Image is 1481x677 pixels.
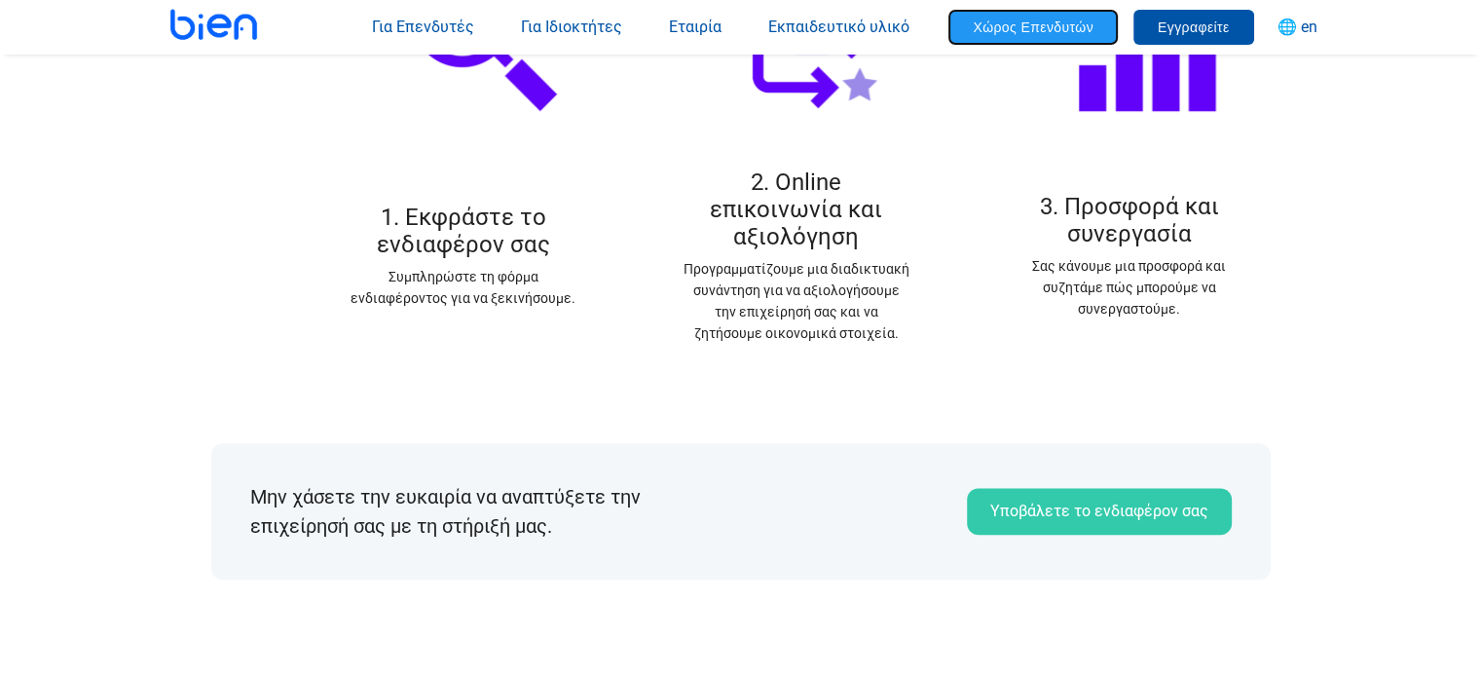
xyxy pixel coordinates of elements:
[1040,193,1219,247] font: 3. Προσφορά και συνεργασία
[948,10,1118,45] button: Χώρος Επενδυτών
[684,261,909,341] font: Προγραμματίζουμε μια διαδικτυακή συνάντηση για να αξιολογήσουμε την επιχείρησή σας και να ζητήσου...
[710,169,882,250] font: 2. Online επικοινωνία και αξιολόγηση
[669,18,722,36] span: Εταιρία
[1032,258,1226,317] font: Σας κάνουμε μια προσφορά και συζητάμε πώς μπορούμε να συνεργαστούμε.
[768,18,909,36] span: Εκπαιδευτικό υλικό
[948,18,1118,36] a: Χώρος Επενδυτών
[1133,18,1254,36] a: Εγγραφείτε
[1133,10,1254,45] button: Εγγραφείτε
[1277,18,1317,36] span: 🌐 en
[990,500,1208,523] font: Υποβάλετε το ενδιαφέρον σας
[1158,19,1230,35] span: Εγγραφείτε
[973,19,1093,35] span: Χώρος Επενδυτών
[377,204,550,258] font: 1. Εκφράστε το ενδιαφέρον σας
[521,18,622,36] span: Για Ιδιοκτήτες
[372,18,474,36] span: Για Επενδυτές
[351,269,575,306] font: Συμπληρώστε τη φόρμα ενδιαφέροντος για να ξεκινήσουμε.
[250,485,641,538] font: Μην χάσετε την ευκαιρία να αναπτύξετε την επιχείρησή σας με τη στήριξή μας.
